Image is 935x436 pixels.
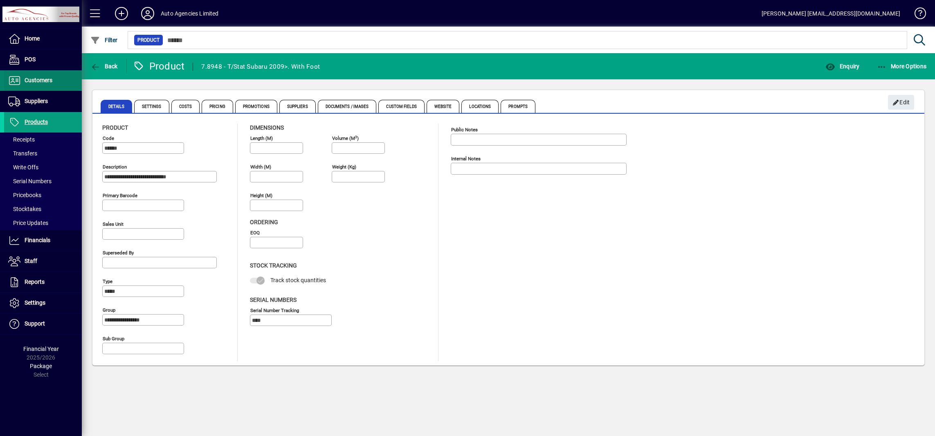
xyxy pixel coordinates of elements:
[451,127,478,133] mat-label: Public Notes
[250,193,272,198] mat-label: Height (m)
[823,59,861,74] button: Enquiry
[4,91,82,112] a: Suppliers
[30,363,52,369] span: Package
[103,164,127,170] mat-label: Description
[4,49,82,70] a: POS
[90,63,118,70] span: Back
[250,124,284,131] span: Dimensions
[201,60,320,73] div: 7.8948 - T/Stat Subaru 2009>. With Foot
[250,297,297,303] span: Serial Numbers
[135,6,161,21] button: Profile
[25,56,36,63] span: POS
[8,164,38,171] span: Write Offs
[88,33,120,47] button: Filter
[101,100,132,113] span: Details
[102,124,128,131] span: Product
[90,37,118,43] span: Filter
[8,206,41,212] span: Stocktakes
[103,279,112,284] mat-label: Type
[875,59,929,74] button: More Options
[888,95,914,110] button: Edit
[4,133,82,146] a: Receipts
[103,193,137,198] mat-label: Primary barcode
[250,219,278,225] span: Ordering
[501,100,535,113] span: Prompts
[825,63,859,70] span: Enquiry
[378,100,424,113] span: Custom Fields
[4,202,82,216] a: Stocktakes
[4,216,82,230] a: Price Updates
[250,230,260,236] mat-label: EOQ
[4,272,82,292] a: Reports
[103,135,114,141] mat-label: Code
[8,178,52,184] span: Serial Numbers
[318,100,377,113] span: Documents / Images
[250,307,299,313] mat-label: Serial Number tracking
[892,96,910,109] span: Edit
[25,119,48,125] span: Products
[4,146,82,160] a: Transfers
[355,135,357,139] sup: 3
[270,277,326,283] span: Track stock quantities
[235,100,277,113] span: Promotions
[4,230,82,251] a: Financials
[4,251,82,272] a: Staff
[133,60,185,73] div: Product
[23,346,59,352] span: Financial Year
[88,59,120,74] button: Back
[171,100,200,113] span: Costs
[4,70,82,91] a: Customers
[103,336,124,342] mat-label: Sub group
[25,98,48,104] span: Suppliers
[25,77,52,83] span: Customers
[250,135,273,141] mat-label: Length (m)
[451,156,481,162] mat-label: Internal Notes
[461,100,499,113] span: Locations
[103,307,115,313] mat-label: Group
[108,6,135,21] button: Add
[762,7,900,20] div: [PERSON_NAME] [EMAIL_ADDRESS][DOMAIN_NAME]
[4,29,82,49] a: Home
[332,164,356,170] mat-label: Weight (Kg)
[8,150,37,157] span: Transfers
[4,174,82,188] a: Serial Numbers
[8,192,41,198] span: Pricebooks
[908,2,925,28] a: Knowledge Base
[103,221,124,227] mat-label: Sales unit
[250,164,271,170] mat-label: Width (m)
[137,36,160,44] span: Product
[82,59,127,74] app-page-header-button: Back
[250,262,297,269] span: Stock Tracking
[279,100,316,113] span: Suppliers
[25,237,50,243] span: Financials
[202,100,233,113] span: Pricing
[4,293,82,313] a: Settings
[4,160,82,174] a: Write Offs
[4,314,82,334] a: Support
[103,250,134,256] mat-label: Superseded by
[877,63,927,70] span: More Options
[8,220,48,226] span: Price Updates
[25,320,45,327] span: Support
[8,136,35,143] span: Receipts
[25,258,37,264] span: Staff
[161,7,219,20] div: Auto Agencies Limited
[427,100,460,113] span: Website
[134,100,169,113] span: Settings
[25,279,45,285] span: Reports
[4,188,82,202] a: Pricebooks
[25,35,40,42] span: Home
[25,299,45,306] span: Settings
[332,135,359,141] mat-label: Volume (m )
